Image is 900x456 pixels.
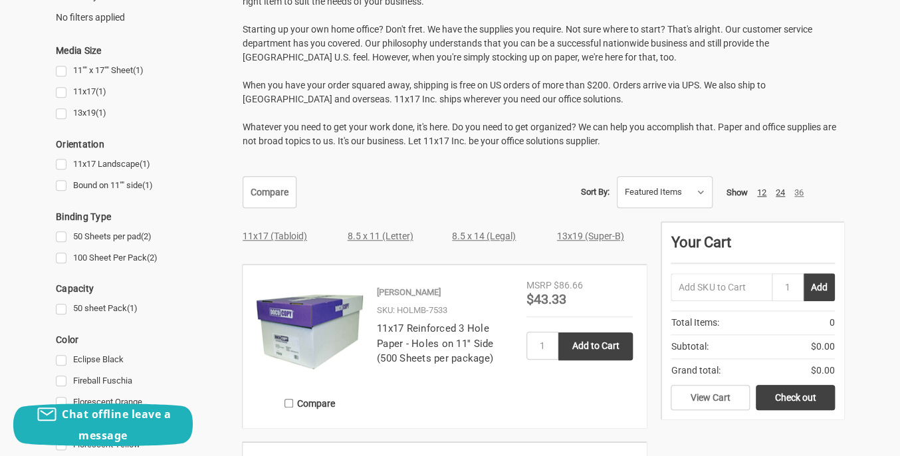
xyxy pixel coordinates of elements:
a: Florescent Orange [56,394,228,411]
a: 12 [757,187,766,197]
input: Compare [284,399,293,407]
h5: Orientation [56,136,228,152]
span: Total Items: [671,316,719,330]
span: (1) [127,303,138,313]
div: Your Cart [671,231,835,263]
span: $0.00 [811,364,835,378]
span: $0.00 [811,340,835,354]
span: Grand total: [671,364,720,378]
input: Add to Cart [558,332,633,360]
div: MSRP [526,279,552,292]
a: Check out [756,385,835,410]
a: Eclipse Black [56,351,228,369]
a: 13x19(1) [56,104,228,122]
span: Subtotal: [671,340,708,354]
span: 0 [830,316,835,330]
label: Sort By: [581,182,610,202]
button: Add [804,273,835,301]
a: 24 [776,187,785,197]
span: Show [727,187,748,197]
h5: Binding Type [56,209,228,225]
input: Add SKU to Cart [671,273,772,301]
span: (1) [142,180,153,190]
span: (1) [96,86,106,96]
h5: Color [56,332,228,348]
p: [PERSON_NAME] [377,286,441,299]
span: (1) [140,159,150,169]
h5: Capacity [56,281,228,296]
a: 11x17(1) [56,83,228,101]
span: Chat offline leave a message [62,407,171,443]
span: $43.33 [526,291,566,307]
a: 11x17 (Tabloid) [243,231,307,241]
p: SKU: HOLMB-7533 [377,304,447,317]
span: (1) [96,108,106,118]
span: (1) [133,65,144,75]
a: 13x19 (Super-B) [557,231,624,241]
h5: Media Size [56,43,228,58]
a: View Cart [671,385,750,410]
a: 11x17 Reinforced 3 Hole Paper - Holes on 11'' Side (500 Sheets per package) [377,322,494,364]
span: (2) [147,253,158,263]
a: Compare [243,176,296,208]
a: Fireball Fuschia [56,372,228,390]
a: Bound on 11"" side(1) [56,177,228,195]
a: 50 Sheets per pad(2) [56,228,228,246]
a: 11"" x 17"" Sheet(1) [56,62,228,80]
span: (2) [141,231,152,241]
button: Chat offline leave a message [13,403,193,446]
span: $86.66 [554,280,583,290]
a: 50 sheet Pack(1) [56,300,228,318]
a: 8.5 x 11 (Letter) [348,231,413,241]
a: 100 Sheet Per Pack(2) [56,249,228,267]
img: 11x17 Reinforced 3 Hole Paper - Holes on 11'' Side (500 Sheets per package) [257,279,363,385]
a: 36 [794,187,804,197]
a: 11x17 Landscape(1) [56,156,228,173]
a: 8.5 x 14 (Legal) [452,231,516,241]
label: Compare [257,392,363,414]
